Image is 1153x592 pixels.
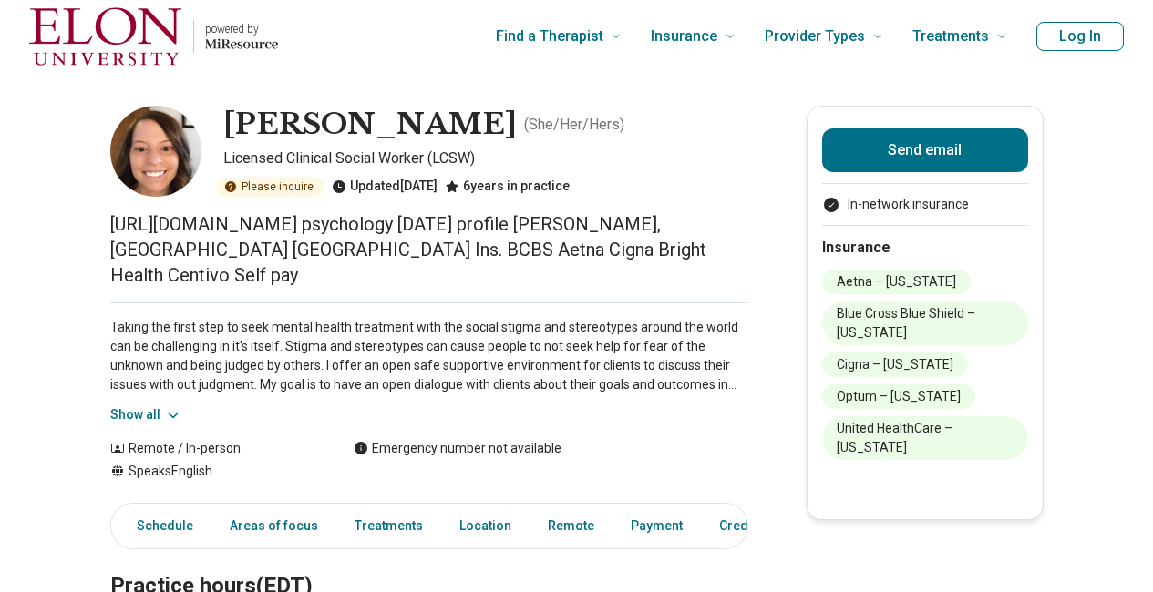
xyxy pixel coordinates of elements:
[524,114,624,136] p: ( She/Her/Hers )
[822,352,968,377] li: Cigna – [US_STATE]
[620,507,694,545] a: Payment
[822,301,1028,345] li: Blue Cross Blue Shield – [US_STATE]
[496,24,603,49] span: Find a Therapist
[822,384,975,409] li: Optum – [US_STATE]
[110,318,748,394] p: Taking the first step to seek mental health treatment with the social stigma and stereotypes arou...
[445,177,570,197] div: 6 years in practice
[332,177,438,197] div: Updated [DATE]
[223,106,517,144] h1: [PERSON_NAME]
[822,128,1028,172] button: Send email
[822,195,1028,214] li: In-network insurance
[110,106,201,197] img: Heather Simpson, Licensed Clinical Social Worker (LCSW)
[344,507,434,545] a: Treatments
[110,462,317,481] div: Speaks English
[822,416,1028,460] li: United HealthCare – [US_STATE]
[223,148,748,169] p: Licensed Clinical Social Worker (LCSW)
[110,405,182,424] button: Show all
[448,507,522,545] a: Location
[912,24,989,49] span: Treatments
[765,24,865,49] span: Provider Types
[708,507,799,545] a: Credentials
[822,237,1028,259] h2: Insurance
[354,439,561,458] div: Emergency number not available
[205,22,278,36] p: powered by
[1036,22,1124,51] button: Log In
[110,439,317,458] div: Remote / In-person
[822,270,971,294] li: Aetna – [US_STATE]
[651,24,717,49] span: Insurance
[537,507,605,545] a: Remote
[216,177,324,197] div: Please inquire
[219,507,329,545] a: Areas of focus
[115,507,204,545] a: Schedule
[822,195,1028,214] ul: Payment options
[110,211,748,288] p: [URL][DOMAIN_NAME] psychology [DATE] profile [PERSON_NAME], [GEOGRAPHIC_DATA] [GEOGRAPHIC_DATA] I...
[29,7,278,66] a: Home page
